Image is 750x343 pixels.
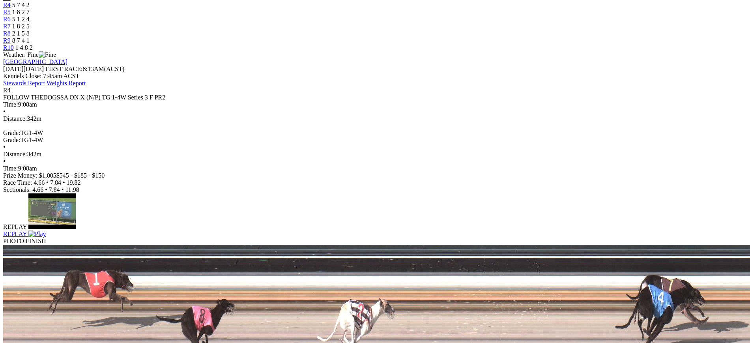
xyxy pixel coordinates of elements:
[28,193,76,229] img: default.jpg
[62,186,64,193] span: •
[3,165,747,172] div: 9:08am
[12,37,30,44] span: 8 7 4 1
[3,16,11,22] a: R6
[3,137,747,144] div: TG1-4W
[3,165,18,172] span: Time:
[63,179,65,186] span: •
[3,108,6,115] span: •
[3,80,45,86] a: Stewards Report
[3,223,747,238] a: REPLAY Play
[12,23,30,30] span: 1 8 2 5
[3,66,24,72] span: [DATE]
[50,179,61,186] span: 7.84
[3,151,747,158] div: 342m
[39,51,56,58] img: Fine
[3,87,11,94] span: R4
[3,23,11,30] a: R7
[3,101,747,108] div: 9:08am
[3,9,11,15] a: R5
[3,2,11,8] a: R4
[65,186,79,193] span: 11.98
[49,186,60,193] span: 7.84
[3,186,31,193] span: Sectionals:
[3,223,27,230] span: REPLAY
[12,9,30,15] span: 1 8 2 7
[3,66,44,72] span: [DATE]
[3,179,32,186] span: Race Time:
[45,186,47,193] span: •
[45,66,124,72] span: 8:13AM(ACST)
[3,238,46,244] span: PHOTO FINISH
[3,58,67,65] a: [GEOGRAPHIC_DATA]
[3,101,18,108] span: Time:
[46,179,49,186] span: •
[3,231,27,237] span: REPLAY
[3,172,747,179] div: Prize Money: $1,005
[3,158,6,165] span: •
[3,30,11,37] a: R8
[3,115,747,122] div: 342m
[3,44,14,51] a: R10
[12,30,30,37] span: 2 1 5 8
[3,115,27,122] span: Distance:
[34,179,45,186] span: 4.66
[3,37,11,44] a: R9
[3,151,27,157] span: Distance:
[47,80,86,86] a: Weights Report
[3,129,747,137] div: TG1-4W
[32,186,43,193] span: 4.66
[3,129,21,136] span: Grade:
[15,44,33,51] span: 1 4 8 2
[3,73,747,80] div: Kennels Close: 7:45am ACST
[12,2,30,8] span: 5 7 4 2
[12,16,30,22] span: 5 1 2 4
[45,66,82,72] span: FIRST RACE:
[28,231,46,238] img: Play
[3,137,21,143] span: Grade:
[3,144,6,150] span: •
[56,172,105,179] span: $545 - $185 - $150
[3,94,747,101] div: FOLLOW THEDOGSSA ON X (N/P) TG 1-4W Series 3 F PR2
[67,179,81,186] span: 19.82
[3,51,56,58] span: Weather: Fine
